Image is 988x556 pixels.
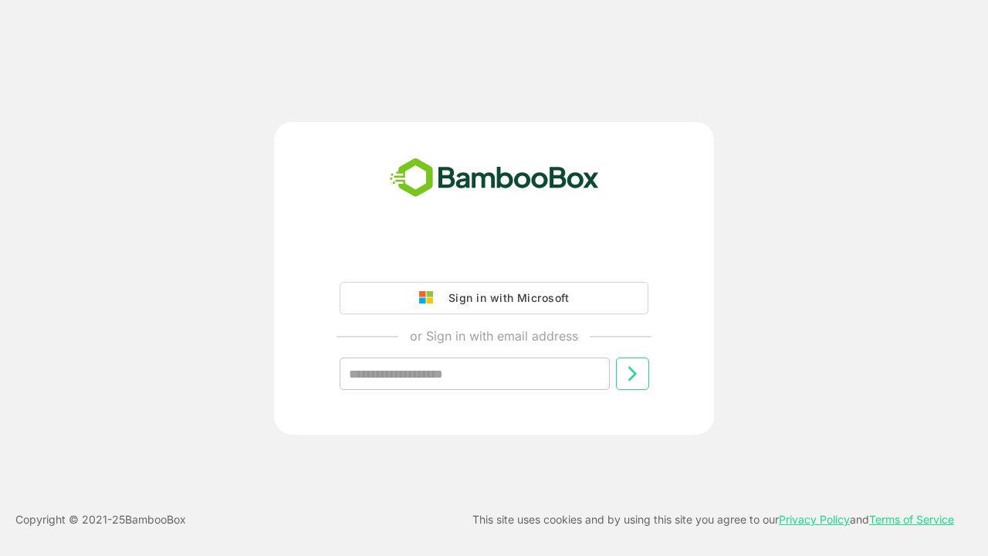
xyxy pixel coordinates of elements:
button: Sign in with Microsoft [340,282,648,314]
iframe: Sign in with Google Button [332,239,656,273]
div: Sign in with Microsoft [441,288,569,308]
a: Terms of Service [869,513,954,526]
a: Privacy Policy [779,513,850,526]
img: google [419,291,441,305]
img: bamboobox [381,153,607,204]
p: or Sign in with email address [410,327,578,345]
p: This site uses cookies and by using this site you agree to our and [472,510,954,529]
p: Copyright © 2021- 25 BambooBox [15,510,186,529]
